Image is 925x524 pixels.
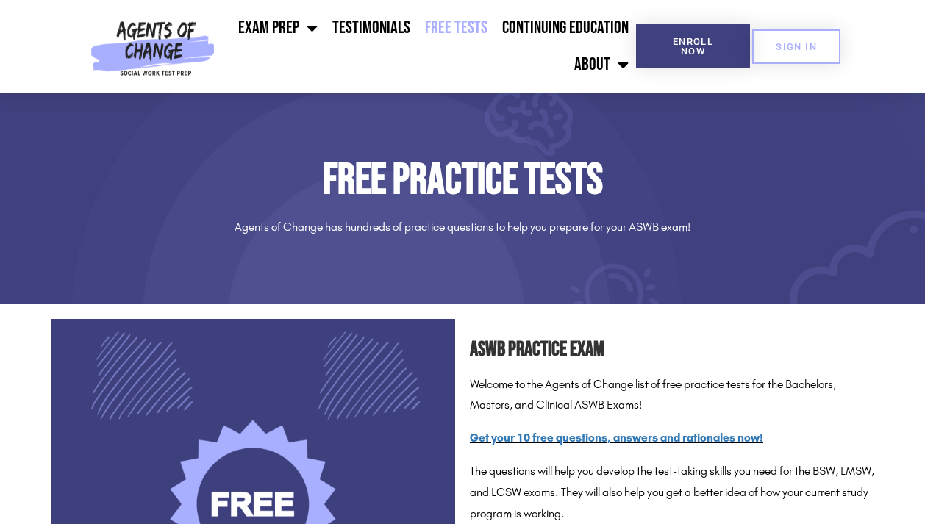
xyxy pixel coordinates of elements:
a: SIGN IN [752,29,840,64]
h1: Free Practice Tests [51,159,874,202]
span: SIGN IN [776,42,817,51]
p: Agents of Change has hundreds of practice questions to help you prepare for your ASWB exam! [51,217,874,238]
span: Enroll Now [660,37,726,56]
a: Exam Prep [231,10,325,46]
h2: ASWB Practice Exam [470,334,874,367]
p: The questions will help you develop the test-taking skills you need for the BSW, LMSW, and LCSW e... [470,461,874,524]
a: Testimonials [325,10,418,46]
a: About [567,46,636,83]
nav: Menu [221,10,636,83]
p: Welcome to the Agents of Change list of free practice tests for the Bachelors, Masters, and Clini... [470,374,874,417]
a: Free Tests [418,10,495,46]
a: Enroll Now [636,24,749,68]
a: Get your 10 free questions, answers and rationales now! [470,431,763,445]
a: Continuing Education [495,10,636,46]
